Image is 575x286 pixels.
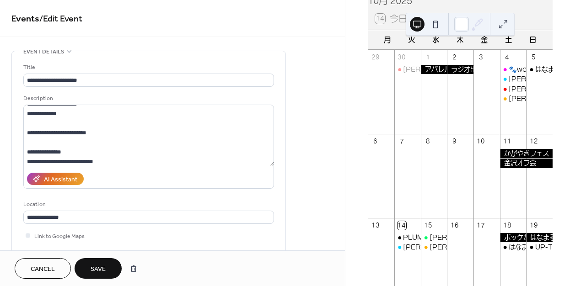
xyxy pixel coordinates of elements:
div: はなまるっ Vol.109～全組25分SP～ [526,233,553,242]
div: はなまるっvol.108～Supported byムトーサウンド～ [500,243,527,252]
div: 6 [371,137,379,145]
div: 30 [398,53,406,61]
div: 7 [398,137,406,145]
div: 火 [399,30,424,50]
div: ポッケからきゅんっふぇす！ [500,233,527,242]
div: 12 [529,137,537,145]
div: 29 [371,53,379,61]
div: 18 [503,221,511,229]
div: 金沢オフ会 [500,159,553,168]
div: 水 [424,30,448,50]
div: 緒方日菜 ワングラ出演 [500,85,527,94]
div: 4 [503,53,511,61]
div: 2 [450,53,458,61]
div: PLUMLIVE #102 [403,233,458,242]
a: Events [11,10,39,28]
div: Description [23,94,272,103]
span: / Edit Event [39,10,82,28]
div: 13 [371,221,379,229]
div: 16 [450,221,458,229]
div: 月 [375,30,399,50]
div: PLUMLIVE #102 [394,233,421,242]
div: 木 [448,30,473,50]
div: 天瀬ひまり ワングラ出演 [500,94,527,103]
div: 佐々木りな ワングラ出演 [421,233,447,242]
div: Title [23,63,272,72]
div: はなまるっ Vol.106～全組25分SP～ [526,65,553,74]
span: Save [91,265,106,274]
span: Cancel [31,265,55,274]
button: Save [75,258,122,279]
div: Location [23,200,272,209]
div: 10 [477,137,485,145]
div: 土 [497,30,521,50]
div: 8 [424,137,432,145]
div: UP-T FESTIVAL mini Vol.32 [526,243,553,252]
div: 🐾wonder channel 緒方日菜生誕祭🐾 to be continued 約束の花束 [500,65,527,74]
div: かがやきフェス [500,149,553,158]
div: 桜木唯衣 ワングラ出演 [500,74,527,84]
div: 天瀬ひまり ワングラ出演 [421,243,447,252]
div: 9 [450,137,458,145]
div: [PERSON_NAME] ワングラ出演 [403,243,504,252]
button: AI Assistant [27,173,84,185]
div: アパレルポップアップ🐾Orale！ × coexist project × wonder channel🐾 [421,65,447,74]
span: Link to Google Maps [34,232,85,241]
div: ラジオ出演予定 [447,65,473,74]
div: 緒方日菜 ワングラ出演 [394,65,421,74]
div: 1 [424,53,432,61]
button: Cancel [15,258,71,279]
div: 3 [477,53,485,61]
div: [PERSON_NAME] ワングラ出演 [430,243,531,252]
div: 15 [424,221,432,229]
div: 11 [503,137,511,145]
div: [PERSON_NAME] ワングラ出演 [403,65,504,74]
div: 17 [477,221,485,229]
div: 金 [473,30,497,50]
span: Event details [23,47,64,57]
div: 5 [529,53,537,61]
div: [PERSON_NAME] ワングラ出演 [430,233,531,242]
div: 14 [398,221,406,229]
div: 日 [521,30,545,50]
div: 19 [529,221,537,229]
div: AI Assistant [44,175,77,185]
div: 桜木唯衣 ワングラ出演 [394,243,421,252]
